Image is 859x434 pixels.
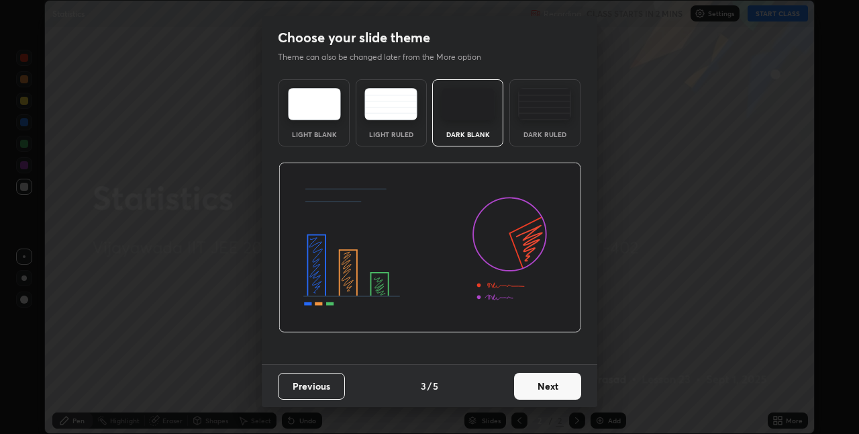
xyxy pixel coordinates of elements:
[288,88,341,120] img: lightTheme.e5ed3b09.svg
[518,131,572,138] div: Dark Ruled
[514,373,581,400] button: Next
[433,379,438,393] h4: 5
[287,131,341,138] div: Light Blank
[279,163,581,333] img: darkThemeBanner.d06ce4a2.svg
[442,88,495,120] img: darkTheme.f0cc69e5.svg
[364,88,417,120] img: lightRuledTheme.5fabf969.svg
[278,29,430,46] h2: Choose your slide theme
[278,373,345,400] button: Previous
[278,51,495,63] p: Theme can also be changed later from the More option
[427,379,432,393] h4: /
[421,379,426,393] h4: 3
[441,131,495,138] div: Dark Blank
[364,131,418,138] div: Light Ruled
[518,88,571,120] img: darkRuledTheme.de295e13.svg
